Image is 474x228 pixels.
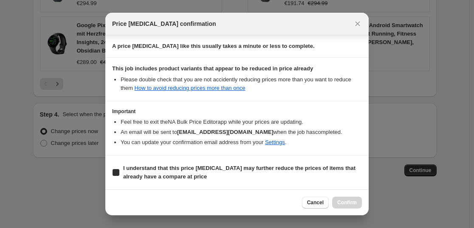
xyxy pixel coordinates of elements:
a: How to avoid reducing prices more than once [135,85,245,91]
li: Please double check that you are not accidently reducing prices more than you want to reduce them [121,75,362,92]
b: A price [MEDICAL_DATA] like this usually takes a minute or less to complete. [112,43,315,49]
button: Close [352,18,364,30]
b: I understand that this price [MEDICAL_DATA] may further reduce the prices of items that already h... [123,165,355,180]
span: Cancel [307,199,324,206]
li: Feel free to exit the NA Bulk Price Editor app while your prices are updating. [121,118,362,126]
h3: Important [112,108,362,115]
b: This job includes product variants that appear to be reduced in price already [112,65,313,72]
button: Cancel [302,197,329,209]
li: An email will be sent to when the job has completed . [121,128,362,136]
span: Price [MEDICAL_DATA] confirmation [112,19,216,28]
li: You can update your confirmation email address from your . [121,138,362,147]
a: Settings [265,139,285,145]
b: [EMAIL_ADDRESS][DOMAIN_NAME] [177,129,274,135]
